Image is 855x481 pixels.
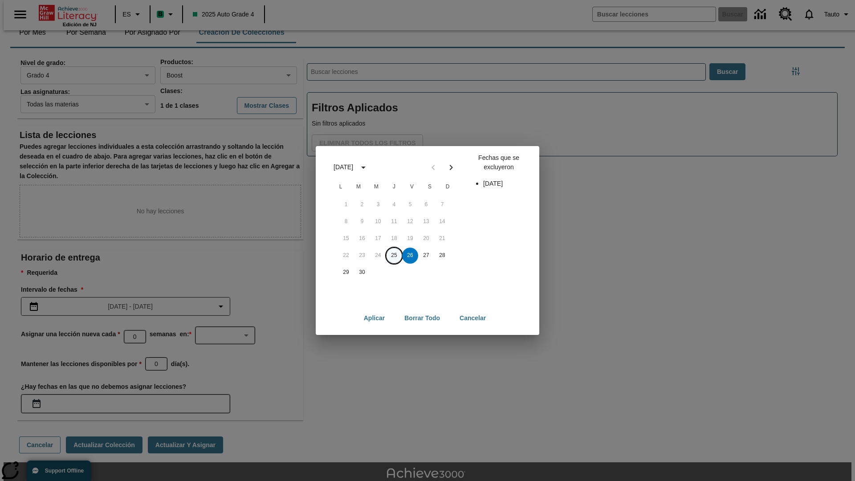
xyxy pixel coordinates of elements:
button: Aplicar [357,310,392,326]
button: 26 [402,248,418,264]
button: 25 [386,248,402,264]
span: domingo [440,178,456,196]
button: calendar view is open, switch to year view [356,160,371,175]
button: 28 [434,248,450,264]
button: 29 [338,265,354,281]
span: jueves [386,178,402,196]
span: viernes [404,178,420,196]
button: 30 [354,265,370,281]
button: Next month [442,159,460,176]
button: 27 [418,248,434,264]
span: sábado [422,178,438,196]
div: [DATE] [334,163,353,172]
span: miércoles [368,178,384,196]
span: lunes [333,178,349,196]
span: [DATE] [483,180,503,187]
button: Borrar todo [397,310,447,326]
span: martes [350,178,366,196]
p: Fechas que se excluyeron [465,153,532,172]
button: Cancelar [452,310,493,326]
